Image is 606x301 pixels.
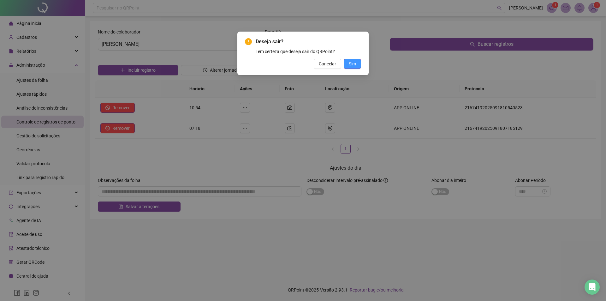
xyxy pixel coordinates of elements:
div: Open Intercom Messenger [585,280,600,295]
button: Cancelar [314,59,341,69]
div: Tem certeza que deseja sair do QRPoint? [256,48,361,55]
span: Cancelar [319,60,336,67]
span: exclamation-circle [245,38,252,45]
span: Sim [349,60,356,67]
button: Sim [344,59,361,69]
span: Deseja sair? [256,38,361,45]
